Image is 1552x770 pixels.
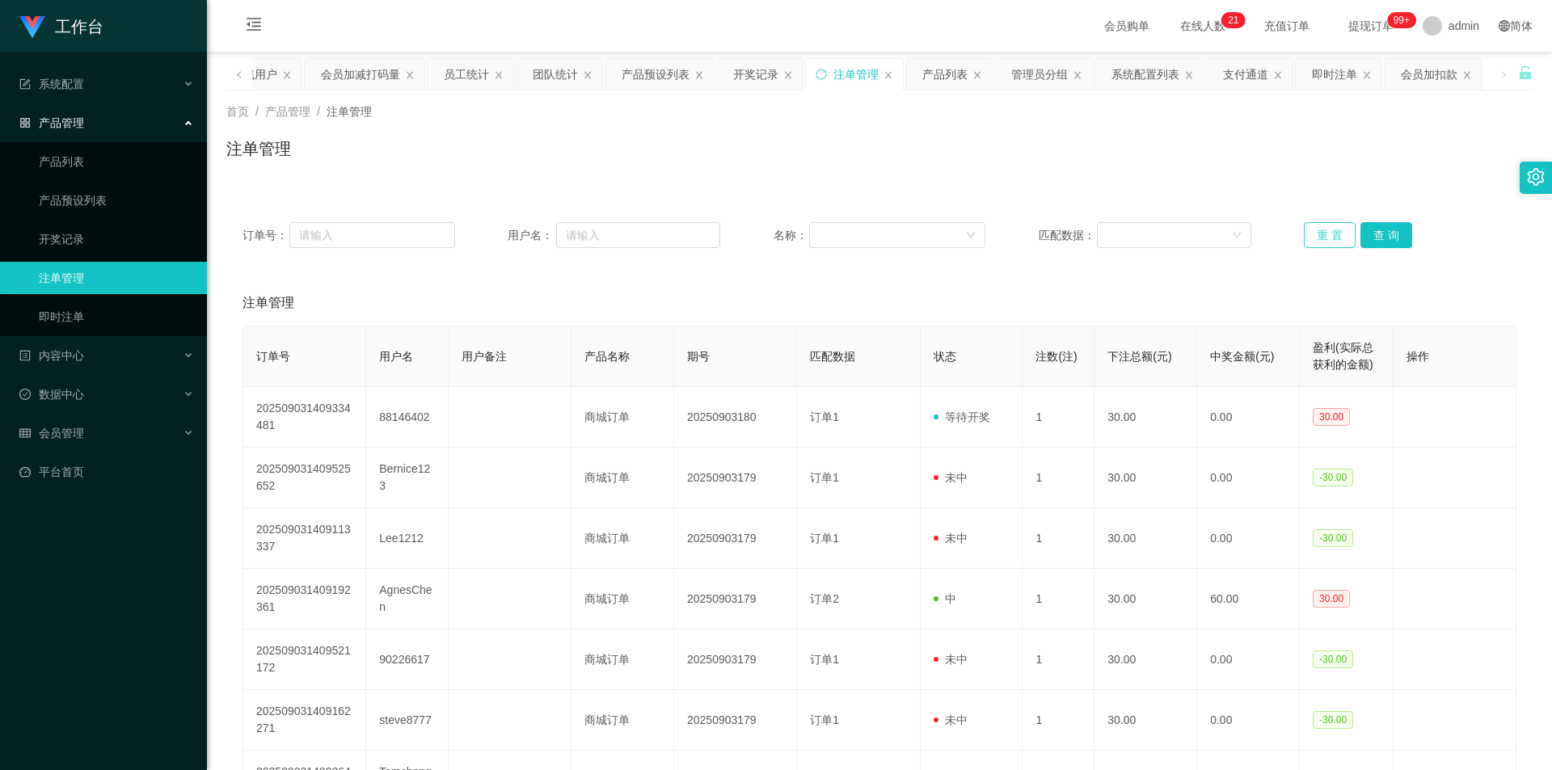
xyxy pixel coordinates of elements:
span: 未中 [934,532,968,545]
td: 20250903179 [674,569,797,629]
span: 产品管理 [19,116,84,129]
i: 图标: close [1362,70,1372,80]
i: 图标: close [494,70,504,80]
td: 30.00 [1094,629,1197,690]
p: 1 [1234,12,1239,28]
span: 注数(注) [1035,350,1077,363]
span: 用户名 [379,350,413,363]
h1: 工作台 [55,1,103,53]
span: 首页 [226,105,249,118]
span: 订单号： [242,227,289,244]
span: 订单号 [256,350,290,363]
i: 图标: left [235,70,243,78]
span: -30.00 [1313,529,1353,547]
span: 内容中心 [19,349,84,362]
div: 团队统计 [533,59,578,90]
td: AgnesChen [366,569,449,629]
span: 订单1 [810,410,839,423]
div: 支付通道 [1223,59,1268,90]
i: 图标: check-circle-o [19,389,31,400]
i: 图标: close [1462,70,1472,80]
i: 图标: unlock [1518,65,1533,80]
div: 会员加减打码量 [321,59,400,90]
td: 20250903179 [674,448,797,508]
div: 管理员分组 [1011,59,1068,90]
i: 图标: menu-fold [226,1,281,53]
span: 匹配数据： [1039,227,1097,244]
span: 订单1 [810,471,839,484]
span: 期号 [687,350,710,363]
i: 图标: close [884,70,893,80]
td: 30.00 [1094,508,1197,569]
i: 图标: appstore-o [19,117,31,128]
span: 名称： [774,227,809,244]
a: 产品预设列表 [39,184,194,217]
a: 工作台 [19,19,103,32]
input: 请输入 [289,222,454,248]
i: 图标: close [1073,70,1082,80]
td: 202509031409162271 [243,690,366,751]
span: 充值订单 [1256,20,1318,32]
a: 注单管理 [39,262,194,294]
span: -30.00 [1313,650,1353,668]
span: -30.00 [1313,469,1353,486]
span: 未中 [934,713,968,726]
span: / [255,105,259,118]
i: 图标: close [405,70,415,80]
i: 图标: setting [1527,168,1545,186]
i: 图标: profile [19,350,31,361]
td: 202509031409521172 [243,629,366,690]
div: 员工统计 [444,59,489,90]
td: Lee1212 [366,508,449,569]
span: 产品管理 [265,105,310,118]
td: 30.00 [1094,387,1197,448]
td: 1 [1023,690,1094,751]
span: 会员管理 [19,427,84,440]
td: 88146402 [366,387,449,448]
span: 注单管理 [327,105,372,118]
span: 未中 [934,471,968,484]
td: 1 [1023,629,1094,690]
i: 图标: table [19,427,31,439]
span: 盈利(实际总获利的金额) [1313,341,1373,371]
span: 订单1 [810,532,839,545]
i: 图标: form [19,78,31,90]
span: 订单2 [810,592,839,605]
button: 重 置 [1304,222,1356,248]
td: 1 [1023,569,1094,629]
td: 30.00 [1094,569,1197,629]
div: 产品列表 [922,59,968,90]
input: 请输入 [556,222,720,248]
a: 即时注单 [39,301,194,333]
td: 商城订单 [571,629,674,690]
td: 商城订单 [571,387,674,448]
td: 1 [1023,387,1094,448]
img: logo.9652507e.png [19,16,45,39]
p: 2 [1228,12,1234,28]
i: 图标: close [694,70,704,80]
i: 图标: down [966,230,976,242]
td: 0.00 [1197,508,1300,569]
span: 数据中心 [19,388,84,401]
td: 202509031409525652 [243,448,366,508]
i: 图标: close [282,70,292,80]
td: 20250903179 [674,690,797,751]
div: 系统配置列表 [1111,59,1179,90]
span: 订单1 [810,653,839,666]
td: steve8777 [366,690,449,751]
span: 未中 [934,653,968,666]
div: 注单管理 [833,59,879,90]
td: 20250903179 [674,508,797,569]
div: 产品预设列表 [622,59,690,90]
td: 202509031409113337 [243,508,366,569]
i: 图标: close [583,70,593,80]
td: Bernice123 [366,448,449,508]
i: 图标: close [1273,70,1283,80]
td: 20250903180 [674,387,797,448]
td: 商城订单 [571,508,674,569]
td: 90226617 [366,629,449,690]
sup: 21 [1221,12,1245,28]
span: 状态 [934,350,956,363]
td: 0.00 [1197,690,1300,751]
span: 30.00 [1313,590,1350,608]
